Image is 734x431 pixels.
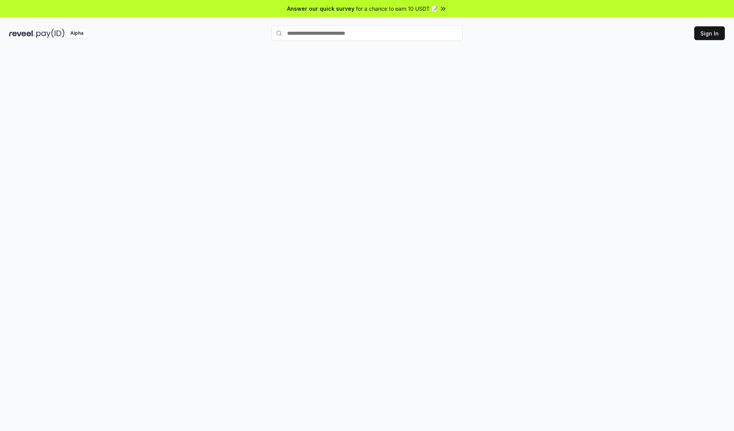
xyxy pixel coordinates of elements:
img: reveel_dark [9,29,35,38]
span: Answer our quick survey [287,5,354,13]
div: Alpha [66,29,88,38]
img: pay_id [36,29,65,38]
span: for a chance to earn 10 USDT 📝 [356,5,438,13]
button: Sign In [694,26,725,40]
